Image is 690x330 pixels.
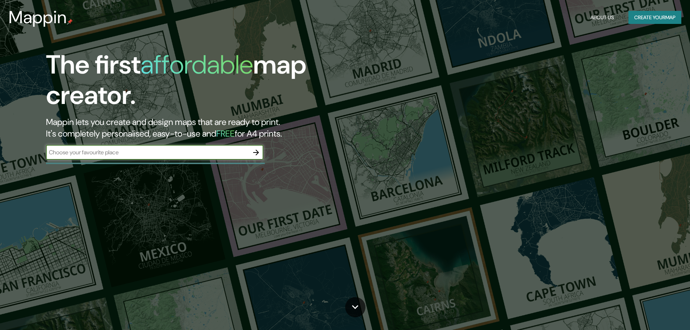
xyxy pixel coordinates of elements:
[46,116,391,139] h2: Mappin lets you create and design maps that are ready to print. It's completely personalised, eas...
[9,7,67,28] h3: Mappin
[587,11,617,24] button: About Us
[46,50,391,116] h1: The first map creator.
[46,148,249,156] input: Choose your favourite place
[628,11,681,24] button: Create yourmap
[67,19,73,25] img: mappin-pin
[141,48,253,82] h1: affordable
[216,128,235,139] h5: FREE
